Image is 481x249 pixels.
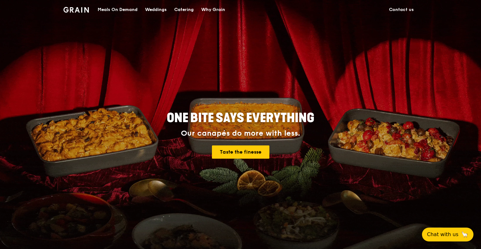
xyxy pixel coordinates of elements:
a: Contact us [385,0,418,19]
div: Meals On Demand [98,0,138,19]
button: Chat with us🦙 [422,228,473,241]
div: Catering [174,0,194,19]
div: Weddings [145,0,167,19]
div: Our canapés do more with less. [127,129,354,138]
a: Taste the finesse [212,145,269,159]
span: Chat with us [427,231,458,238]
a: Why Grain [197,0,229,19]
a: Catering [170,0,197,19]
img: Grain [63,7,89,13]
div: Why Grain [201,0,225,19]
span: ONE BITE SAYS EVERYTHING [167,110,314,126]
a: Weddings [141,0,170,19]
span: 🦙 [461,231,468,238]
